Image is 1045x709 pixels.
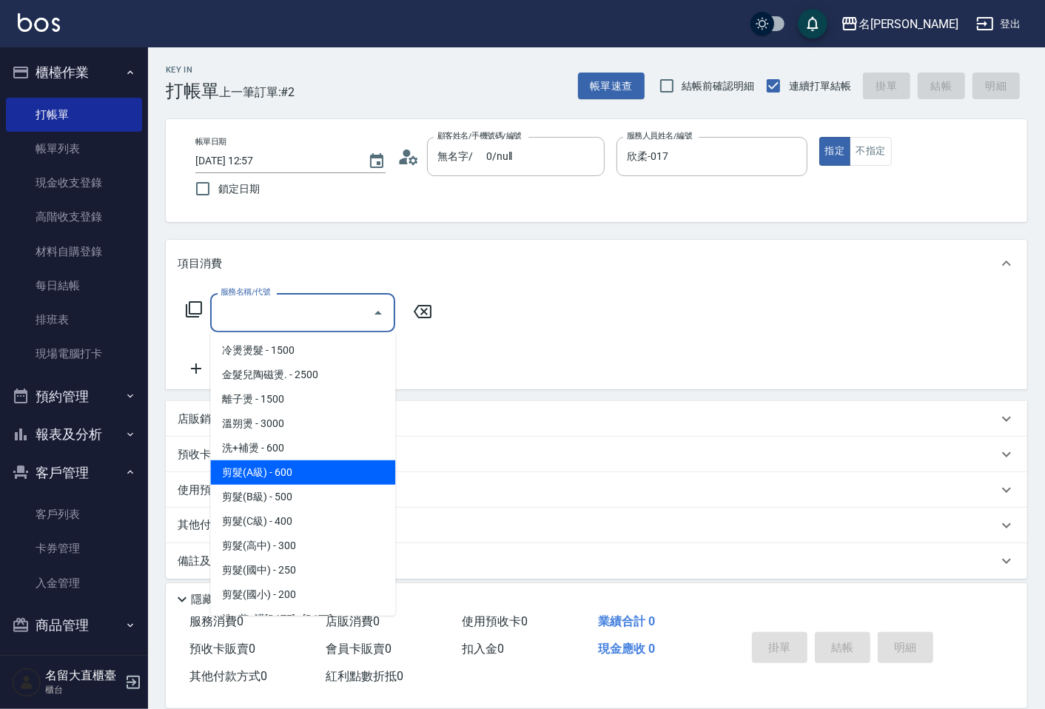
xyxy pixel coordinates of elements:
[6,497,142,531] a: 客戶列表
[598,642,655,656] span: 現金應收 0
[195,136,226,147] label: 帳單日期
[6,415,142,454] button: 報表及分析
[858,15,958,33] div: 名[PERSON_NAME]
[366,301,390,325] button: Close
[6,200,142,234] a: 高階收支登錄
[210,582,395,607] span: 剪髮(國小) - 200
[210,534,395,558] span: 剪髮(高中) - 300
[166,543,1027,579] div: 備註及來源
[218,181,260,197] span: 鎖定日期
[12,668,41,697] img: Person
[166,508,1027,543] div: 其他付款方式入金可用餘額: 0
[45,668,121,683] h5: 名留大直櫃臺
[178,256,222,272] p: 項目消費
[210,558,395,582] span: 剪髮(國中) - 250
[189,642,255,656] span: 預收卡販賣 0
[462,642,504,656] span: 扣入金 0
[210,436,395,460] span: 洗+補燙 - 600
[210,411,395,436] span: 溫朔燙 - 3000
[178,483,233,498] p: 使用預收卡
[6,98,142,132] a: 打帳單
[682,78,755,94] span: 結帳前確認明細
[6,53,142,92] button: 櫃檯作業
[326,669,403,683] span: 紅利點數折抵 0
[437,130,522,141] label: 顧客姓名/手機號碼/編號
[210,607,395,631] span: 洗+剪+護[DATE] - [DATE]
[6,337,142,371] a: 現場電腦打卡
[219,83,295,101] span: 上一筆訂單:#2
[178,411,222,427] p: 店販銷售
[6,531,142,565] a: 卡券管理
[6,606,142,645] button: 商品管理
[166,240,1027,287] div: 項目消費
[18,13,60,32] img: Logo
[178,517,314,534] p: 其他付款方式
[45,683,121,696] p: 櫃台
[6,566,142,600] a: 入金管理
[326,642,392,656] span: 會員卡販賣 0
[6,454,142,492] button: 客戶管理
[166,81,219,101] h3: 打帳單
[462,614,528,628] span: 使用預收卡 0
[819,137,851,166] button: 指定
[210,387,395,411] span: 離子燙 - 1500
[850,137,891,166] button: 不指定
[210,338,395,363] span: 冷燙燙髮 - 1500
[578,73,645,100] button: 帳單速查
[6,269,142,303] a: 每日結帳
[6,303,142,337] a: 排班表
[627,130,692,141] label: 服務人員姓名/編號
[210,460,395,485] span: 剪髮(A級) - 600
[189,669,267,683] span: 其他付款方式 0
[210,485,395,509] span: 剪髮(B級) - 500
[359,144,394,179] button: Choose date, selected date is 2025-10-05
[178,554,233,569] p: 備註及來源
[6,132,142,166] a: 帳單列表
[970,10,1027,38] button: 登出
[789,78,851,94] span: 連續打單結帳
[189,614,243,628] span: 服務消費 0
[835,9,964,39] button: 名[PERSON_NAME]
[166,472,1027,508] div: 使用預收卡
[221,286,270,298] label: 服務名稱/代號
[166,401,1027,437] div: 店販銷售
[166,65,219,75] h2: Key In
[166,437,1027,472] div: 預收卡販賣
[6,377,142,416] button: 預約管理
[210,509,395,534] span: 剪髮(C級) - 400
[326,614,380,628] span: 店販消費 0
[598,614,655,628] span: 業績合計 0
[191,592,258,608] p: 隱藏業績明細
[210,363,395,387] span: 金髮兒陶磁燙. - 2500
[6,235,142,269] a: 材料自購登錄
[6,166,142,200] a: 現金收支登錄
[178,447,233,463] p: 預收卡販賣
[195,149,353,173] input: YYYY/MM/DD hh:mm
[798,9,827,38] button: save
